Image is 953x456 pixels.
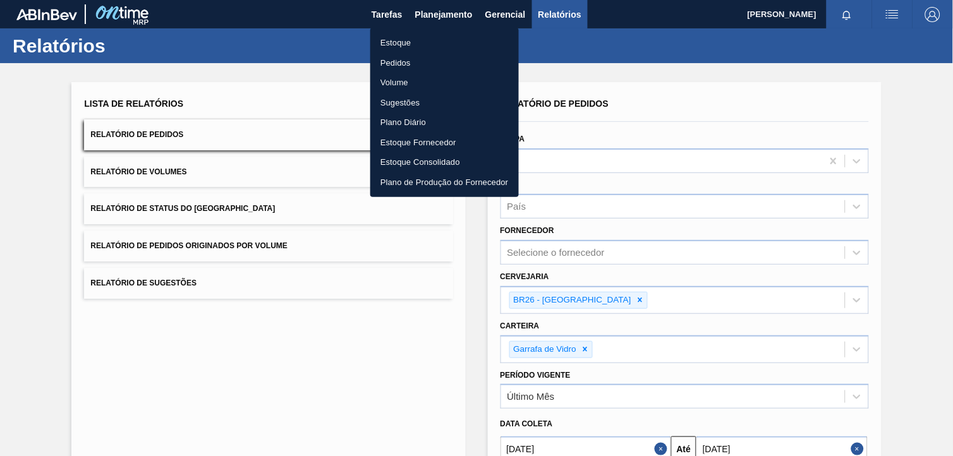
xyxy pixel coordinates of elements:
[370,93,519,113] a: Sugestões
[370,152,519,172] a: Estoque Consolidado
[370,33,519,53] a: Estoque
[370,112,519,133] a: Plano Diário
[370,172,519,193] a: Plano de Produção do Fornecedor
[370,73,519,93] a: Volume
[370,133,519,153] a: Estoque Fornecedor
[370,53,519,73] a: Pedidos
